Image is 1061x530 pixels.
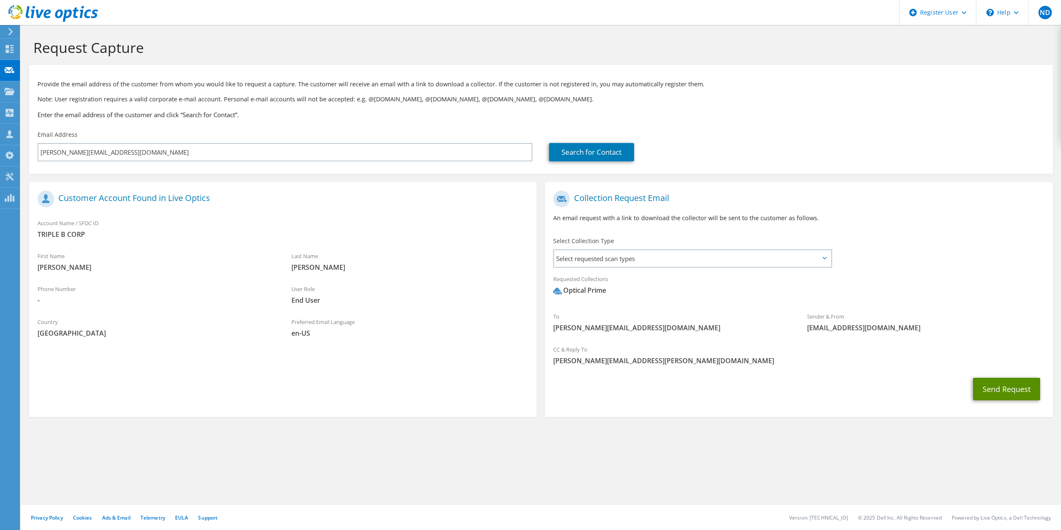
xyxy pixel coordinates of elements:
a: Cookies [73,514,92,521]
div: CC & Reply To [545,341,1052,369]
div: To [545,308,799,337]
div: Optical Prime [553,286,606,295]
a: Ads & Email [102,514,130,521]
div: Requested Collections [545,270,1052,304]
span: [PERSON_NAME] [291,263,529,272]
h1: Request Capture [33,39,1044,56]
span: - [38,296,275,305]
p: Provide the email address of the customer from whom you would like to request a capture. The cust... [38,80,1044,89]
button: Send Request [973,378,1040,400]
svg: \n [986,9,994,16]
div: Sender & From [799,308,1053,337]
div: Last Name [283,247,537,276]
span: [PERSON_NAME][EMAIL_ADDRESS][DOMAIN_NAME] [553,323,790,332]
span: en-US [291,329,529,338]
h1: Customer Account Found in Live Optics [38,191,524,207]
span: [EMAIL_ADDRESS][DOMAIN_NAME] [807,323,1044,332]
span: [PERSON_NAME] [38,263,275,272]
span: [PERSON_NAME][EMAIL_ADDRESS][PERSON_NAME][DOMAIN_NAME] [553,356,1044,365]
h1: Collection Request Email [553,191,1040,207]
div: First Name [29,247,283,276]
div: Phone Number [29,280,283,309]
label: Select Collection Type [553,237,614,245]
p: An email request with a link to download the collector will be sent to the customer as follows. [553,214,1044,223]
label: Email Address [38,131,78,139]
p: Note: User registration requires a valid corporate e-mail account. Personal e-mail accounts will ... [38,95,1044,104]
span: Select requested scan types [554,250,830,267]
div: Preferred Email Language [283,313,537,342]
div: User Role [283,280,537,309]
a: Privacy Policy [31,514,63,521]
div: Country [29,313,283,342]
span: ND [1038,6,1052,19]
a: Support [198,514,218,521]
li: Version: [TECHNICAL_ID] [789,514,848,521]
span: TRIPLE B CORP [38,230,528,239]
div: Account Name / SFDC ID [29,214,537,243]
a: Search for Contact [549,143,634,161]
a: EULA [175,514,188,521]
li: Powered by Live Optics, a Dell Technology [952,514,1051,521]
span: [GEOGRAPHIC_DATA] [38,329,275,338]
li: © 2025 Dell Inc. All Rights Reserved [858,514,942,521]
span: End User [291,296,529,305]
h3: Enter the email address of the customer and click “Search for Contact”. [38,110,1044,119]
a: Telemetry [140,514,165,521]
